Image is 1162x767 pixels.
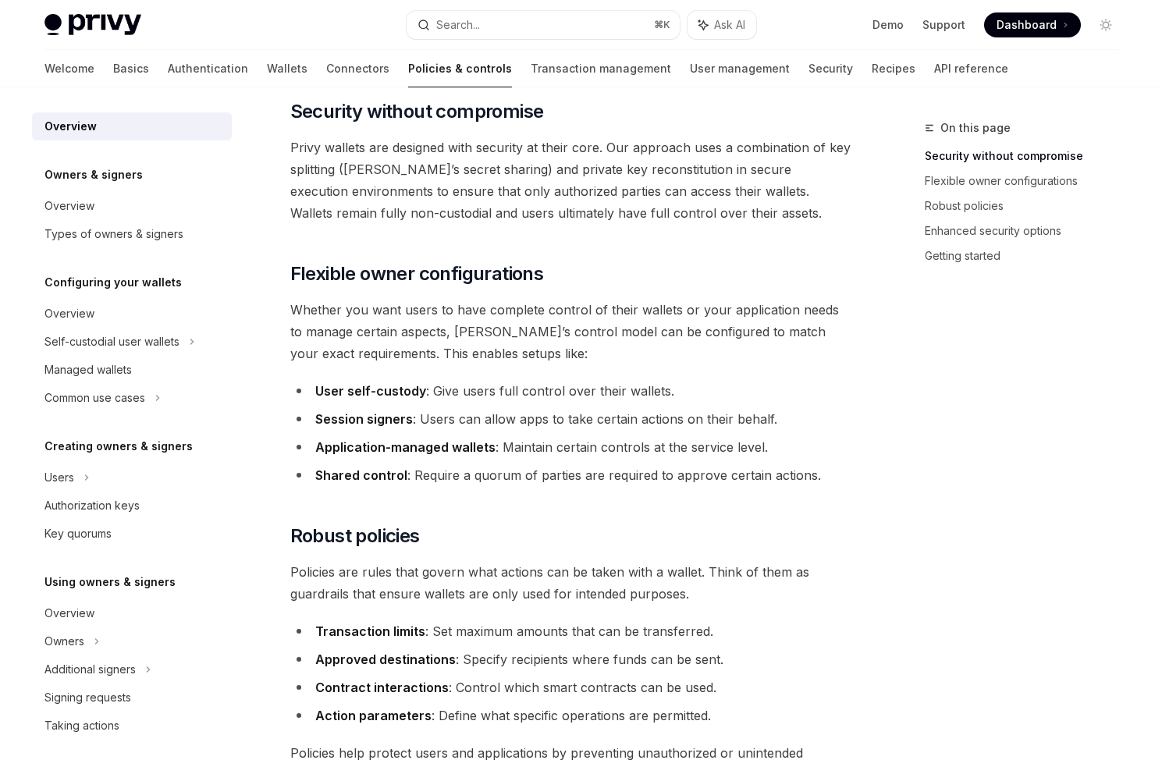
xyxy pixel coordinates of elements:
[925,218,1131,243] a: Enhanced security options
[44,604,94,623] div: Overview
[315,652,456,667] strong: Approved destinations
[44,468,74,487] div: Users
[872,50,915,87] a: Recipes
[44,573,176,591] h5: Using owners & signers
[44,225,183,243] div: Types of owners & signers
[925,194,1131,218] a: Robust policies
[44,389,145,407] div: Common use cases
[32,112,232,140] a: Overview
[290,380,853,402] li: : Give users full control over their wallets.
[168,50,248,87] a: Authentication
[315,623,425,639] strong: Transaction limits
[32,192,232,220] a: Overview
[925,243,1131,268] a: Getting started
[32,684,232,712] a: Signing requests
[44,360,132,379] div: Managed wallets
[407,11,680,39] button: Search...⌘K
[408,50,512,87] a: Policies & controls
[290,408,853,430] li: : Users can allow apps to take certain actions on their behalf.
[290,676,853,698] li: : Control which smart contracts can be used.
[315,467,407,483] strong: Shared control
[290,299,853,364] span: Whether you want users to have complete control of their wallets or your application needs to man...
[44,496,140,515] div: Authorization keys
[872,17,904,33] a: Demo
[922,17,965,33] a: Support
[44,117,97,136] div: Overview
[1093,12,1118,37] button: Toggle dark mode
[32,712,232,740] a: Taking actions
[44,524,112,543] div: Key quorums
[531,50,671,87] a: Transaction management
[290,464,853,486] li: : Require a quorum of parties are required to approve certain actions.
[290,436,853,458] li: : Maintain certain controls at the service level.
[326,50,389,87] a: Connectors
[44,197,94,215] div: Overview
[315,708,432,723] strong: Action parameters
[32,300,232,328] a: Overview
[290,261,544,286] span: Flexible owner configurations
[290,99,544,124] span: Security without compromise
[44,332,179,351] div: Self-custodial user wallets
[44,660,136,679] div: Additional signers
[44,273,182,292] h5: Configuring your wallets
[984,12,1081,37] a: Dashboard
[290,620,853,642] li: : Set maximum amounts that can be transferred.
[714,17,745,33] span: Ask AI
[925,169,1131,194] a: Flexible owner configurations
[315,439,496,455] strong: Application-managed wallets
[934,50,1008,87] a: API reference
[290,561,853,605] span: Policies are rules that govern what actions can be taken with a wallet. Think of them as guardrai...
[44,50,94,87] a: Welcome
[32,520,232,548] a: Key quorums
[315,680,449,695] strong: Contract interactions
[113,50,149,87] a: Basics
[290,705,853,726] li: : Define what specific operations are permitted.
[290,648,853,670] li: : Specify recipients where funds can be sent.
[925,144,1131,169] a: Security without compromise
[290,137,853,224] span: Privy wallets are designed with security at their core. Our approach uses a combination of key sp...
[44,716,119,735] div: Taking actions
[32,492,232,520] a: Authorization keys
[315,383,426,399] strong: User self-custody
[44,437,193,456] h5: Creating owners & signers
[290,524,420,549] span: Robust policies
[44,632,84,651] div: Owners
[808,50,853,87] a: Security
[32,220,232,248] a: Types of owners & signers
[997,17,1057,33] span: Dashboard
[688,11,756,39] button: Ask AI
[315,411,413,427] strong: Session signers
[267,50,307,87] a: Wallets
[32,599,232,627] a: Overview
[44,14,141,36] img: light logo
[436,16,480,34] div: Search...
[44,304,94,323] div: Overview
[32,356,232,384] a: Managed wallets
[44,165,143,184] h5: Owners & signers
[44,688,131,707] div: Signing requests
[690,50,790,87] a: User management
[940,119,1011,137] span: On this page
[654,19,670,31] span: ⌘ K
